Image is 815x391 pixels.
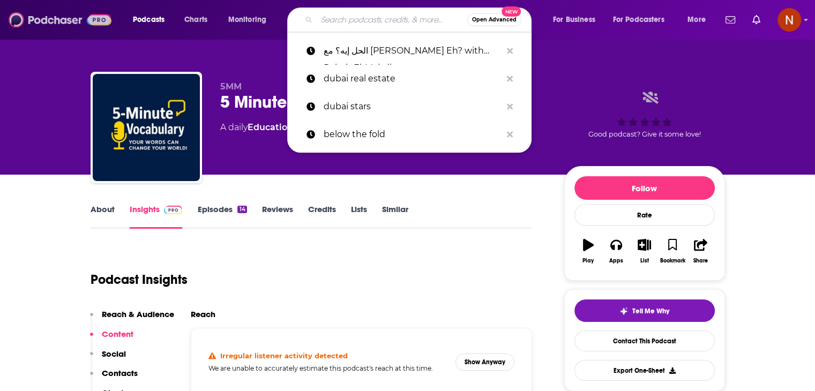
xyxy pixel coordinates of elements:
[382,204,408,229] a: Similar
[297,7,542,32] div: Search podcasts, credits, & more...
[632,307,669,315] span: Tell Me Why
[287,37,532,65] a: الحل إيه؟ مع [PERSON_NAME] Eh? with Rabab El-Mahdi
[90,309,174,329] button: Reach & Audience
[287,93,532,121] a: dubai stars
[9,10,111,30] img: Podchaser - Follow, Share and Rate Podcasts
[191,309,215,319] h2: Reach
[686,232,714,270] button: Share
[228,12,266,27] span: Monitoring
[640,258,649,264] div: List
[777,8,801,32] button: Show profile menu
[102,309,174,319] p: Reach & Audience
[133,12,165,27] span: Podcasts
[660,258,685,264] div: Bookmark
[613,12,664,27] span: For Podcasters
[687,12,706,27] span: More
[659,232,686,270] button: Bookmark
[287,121,532,148] a: below the fold
[102,329,133,339] p: Content
[308,204,336,229] a: Credits
[588,130,701,138] span: Good podcast? Give it some love!
[102,368,138,378] p: Contacts
[90,349,126,369] button: Social
[317,11,467,28] input: Search podcasts, credits, & more...
[574,330,715,351] a: Contact This Podcast
[748,11,765,29] a: Show notifications dropdown
[467,13,521,26] button: Open AdvancedNew
[221,11,280,28] button: open menu
[197,204,246,229] a: Episodes14
[220,121,327,134] div: A daily podcast
[609,258,623,264] div: Apps
[90,368,138,388] button: Contacts
[545,11,609,28] button: open menu
[574,299,715,322] button: tell me why sparkleTell Me Why
[574,176,715,200] button: Follow
[184,12,207,27] span: Charts
[90,329,133,349] button: Content
[91,204,115,229] a: About
[693,258,708,264] div: Share
[574,232,602,270] button: Play
[777,8,801,32] img: User Profile
[574,204,715,226] div: Rate
[553,12,595,27] span: For Business
[680,11,719,28] button: open menu
[351,204,367,229] a: Lists
[102,349,126,359] p: Social
[582,258,594,264] div: Play
[125,11,178,28] button: open menu
[324,37,502,65] p: الحل إيه؟ مع رباب المهدي - Elhal Eh? with Rabab El-Mahdi
[630,232,658,270] button: List
[91,272,188,288] h1: Podcast Insights
[220,351,348,360] h4: Irregular listener activity detected
[93,74,200,181] img: 5 Minute English Vocabulary Show
[721,11,739,29] a: Show notifications dropdown
[602,232,630,270] button: Apps
[262,204,293,229] a: Reviews
[455,354,514,371] button: Show Anyway
[502,6,521,17] span: New
[574,360,715,381] button: Export One-Sheet
[324,93,502,121] p: dubai stars
[564,81,725,148] div: Good podcast? Give it some love!
[619,307,628,315] img: tell me why sparkle
[220,81,242,92] span: 5MM
[130,204,183,229] a: InsightsPodchaser Pro
[324,121,502,148] p: below the fold
[164,206,183,214] img: Podchaser Pro
[248,122,293,132] a: Education
[606,11,680,28] button: open menu
[177,11,214,28] a: Charts
[777,8,801,32] span: Logged in as AdelNBM
[208,364,447,372] h5: We are unable to accurately estimate this podcast's reach at this time.
[472,17,517,22] span: Open Advanced
[324,65,502,93] p: dubai real estate
[237,206,246,213] div: 14
[287,65,532,93] a: dubai real estate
